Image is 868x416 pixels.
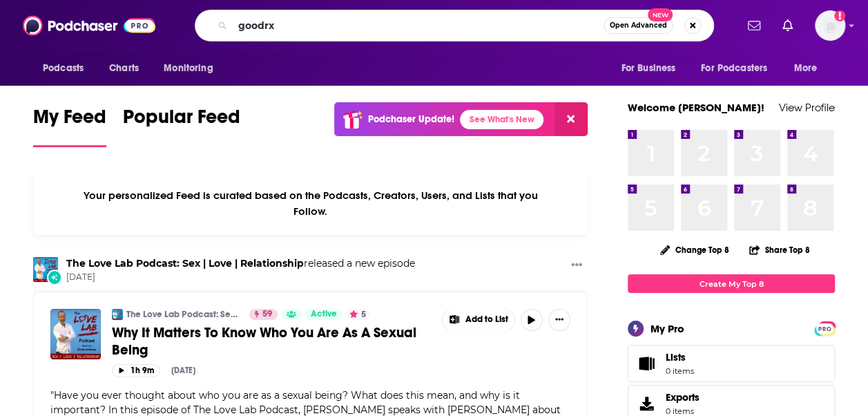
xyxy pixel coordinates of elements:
[816,323,833,333] a: PRO
[33,55,102,82] button: open menu
[233,15,604,37] input: Search podcasts, credits, & more...
[779,101,835,114] a: View Profile
[666,351,686,363] span: Lists
[701,59,767,78] span: For Podcasters
[777,14,798,37] a: Show notifications dropdown
[742,14,766,37] a: Show notifications dropdown
[171,366,195,375] div: [DATE]
[164,59,213,78] span: Monitoring
[305,309,342,320] a: Active
[815,10,845,41] span: Logged in as caseya
[33,257,58,282] img: The Love Lab Podcast: Sex | Love | Relationship
[628,274,835,293] a: Create My Top 8
[112,309,123,320] img: The Love Lab Podcast: Sex | Love | Relationship
[33,105,106,137] span: My Feed
[611,55,693,82] button: open menu
[666,351,694,363] span: Lists
[621,59,675,78] span: For Business
[666,391,700,404] span: Exports
[112,324,432,359] a: Why It Matters To Know Who You Are As A Sexual Being
[628,101,764,114] a: Welcome [PERSON_NAME]!
[815,10,845,41] button: Show profile menu
[610,22,667,29] span: Open Advanced
[112,324,416,359] span: Why It Matters To Know Who You Are As A Sexual Being
[652,241,737,258] button: Change Top 8
[666,406,700,416] span: 0 items
[123,105,240,147] a: Popular Feed
[460,110,543,129] a: See What's New
[784,55,835,82] button: open menu
[66,272,415,283] span: [DATE]
[666,366,694,376] span: 0 items
[50,309,101,359] img: Why It Matters To Know Who You Are As A Sexual Being
[43,59,84,78] span: Podcasts
[815,10,845,41] img: User Profile
[692,55,787,82] button: open menu
[123,105,240,137] span: Popular Feed
[566,257,588,274] button: Show More Button
[23,12,155,39] img: Podchaser - Follow, Share and Rate Podcasts
[443,309,514,331] button: Show More Button
[749,236,811,263] button: Share Top 8
[794,59,818,78] span: More
[33,172,588,235] div: Your personalized Feed is curated based on the Podcasts, Creators, Users, and Lists that you Follow.
[249,309,278,320] a: 59
[100,55,147,82] a: Charts
[604,17,673,34] button: Open AdvancedNew
[633,354,660,373] span: Lists
[633,394,660,413] span: Exports
[816,323,833,334] span: PRO
[465,314,508,325] span: Add to List
[66,257,304,270] a: The Love Lab Podcast: Sex | Love | Relationship
[368,113,454,125] p: Podchaser Update!
[262,308,272,321] span: 59
[548,309,570,331] button: Show More Button
[195,10,714,41] div: Search podcasts, credits, & more...
[345,309,370,320] button: 5
[834,10,845,21] svg: Add a profile image
[47,270,62,285] div: New Episode
[109,59,139,78] span: Charts
[66,257,415,270] h3: released a new episode
[154,55,231,82] button: open menu
[628,345,835,382] a: Lists
[112,364,160,377] button: 1h 9m
[650,322,684,335] div: My Pro
[310,308,336,321] span: Active
[126,309,240,320] a: The Love Lab Podcast: Sex | Love | Relationship
[648,8,673,21] span: New
[33,105,106,147] a: My Feed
